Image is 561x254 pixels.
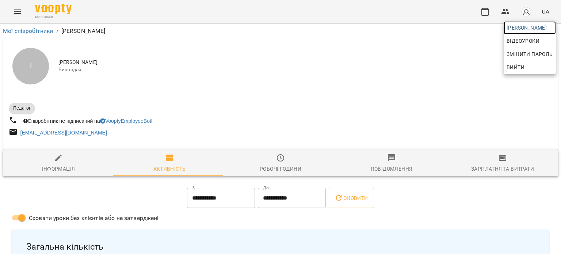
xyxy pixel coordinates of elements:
button: Вийти [504,61,556,74]
span: Відеоуроки [507,37,539,45]
span: Змінити пароль [507,50,553,58]
span: [PERSON_NAME] [507,23,553,32]
a: Відеоуроки [504,34,542,48]
a: [PERSON_NAME] [504,21,556,34]
span: Вийти [507,63,524,72]
a: Змінити пароль [504,48,556,61]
